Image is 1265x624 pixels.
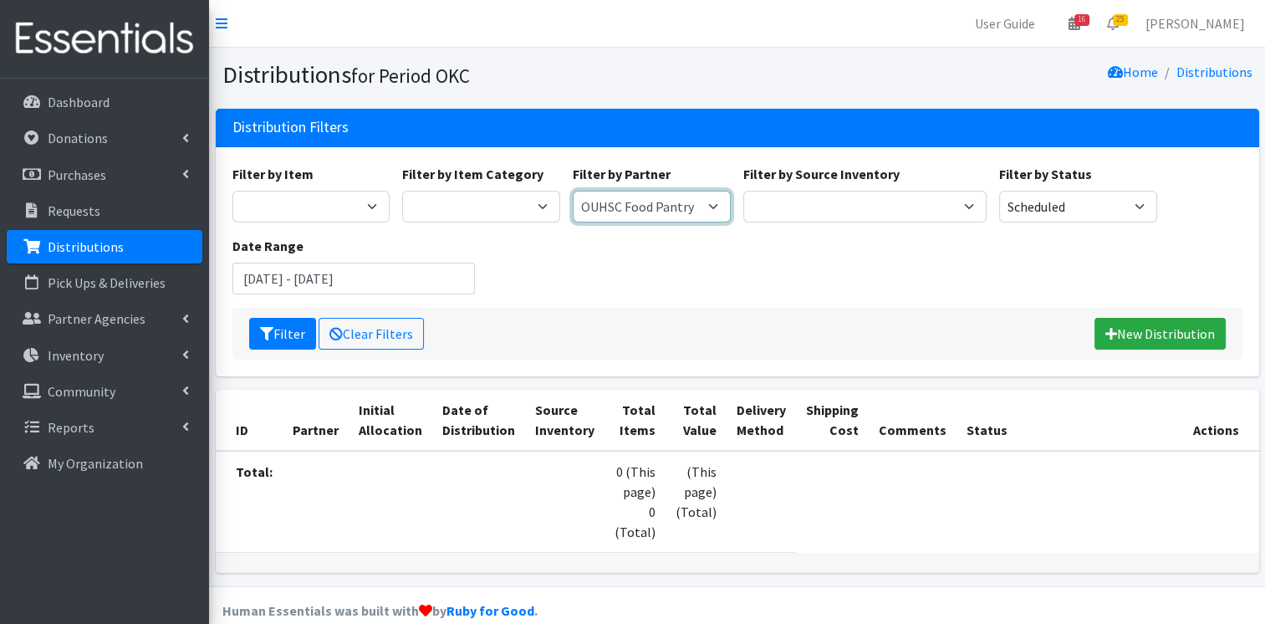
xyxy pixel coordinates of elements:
[236,463,273,480] strong: Total:
[48,238,124,255] p: Distributions
[962,7,1048,40] a: User Guide
[869,390,956,451] th: Comments
[283,390,349,451] th: Partner
[1176,64,1252,80] a: Distributions
[222,602,538,619] strong: Human Essentials was built with by .
[446,602,534,619] a: Ruby for Good
[1132,7,1258,40] a: [PERSON_NAME]
[48,274,166,291] p: Pick Ups & Deliveries
[7,266,202,299] a: Pick Ups & Deliveries
[1018,390,1259,451] th: Actions
[7,194,202,228] a: Requests
[349,390,432,451] th: Initial Allocation
[351,64,470,88] small: for Period OKC
[48,383,115,400] p: Community
[1055,7,1094,40] a: 16
[48,166,106,183] p: Purchases
[232,236,303,256] label: Date Range
[525,390,604,451] th: Source Inventory
[666,451,727,553] td: (This page) (Total)
[1074,14,1089,26] span: 16
[727,390,796,451] th: Delivery Method
[48,455,143,472] p: My Organization
[1113,14,1128,26] span: 25
[7,85,202,119] a: Dashboard
[7,302,202,335] a: Partner Agencies
[232,263,476,294] input: January 1, 2011 - December 31, 2011
[222,60,732,90] h1: Distributions
[249,318,316,350] button: Filter
[7,339,202,372] a: Inventory
[216,390,283,451] th: ID
[48,419,94,436] p: Reports
[7,375,202,408] a: Community
[796,390,869,451] th: Shipping Cost
[232,119,349,136] h3: Distribution Filters
[7,447,202,480] a: My Organization
[956,390,1018,451] th: Status
[7,121,202,155] a: Donations
[604,390,666,451] th: Total Items
[48,130,108,146] p: Donations
[1094,318,1226,350] a: New Distribution
[232,164,314,184] label: Filter by Item
[743,164,900,184] label: Filter by Source Inventory
[7,158,202,192] a: Purchases
[1108,64,1158,80] a: Home
[573,164,671,184] label: Filter by Partner
[666,390,727,451] th: Total Value
[48,202,100,219] p: Requests
[48,347,104,364] p: Inventory
[48,310,145,327] p: Partner Agencies
[999,164,1092,184] label: Filter by Status
[7,411,202,444] a: Reports
[1094,7,1132,40] a: 25
[7,230,202,263] a: Distributions
[7,11,202,67] img: HumanEssentials
[48,94,110,110] p: Dashboard
[402,164,543,184] label: Filter by Item Category
[432,390,525,451] th: Date of Distribution
[604,451,666,553] td: 0 (This page) 0 (Total)
[319,318,424,350] a: Clear Filters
